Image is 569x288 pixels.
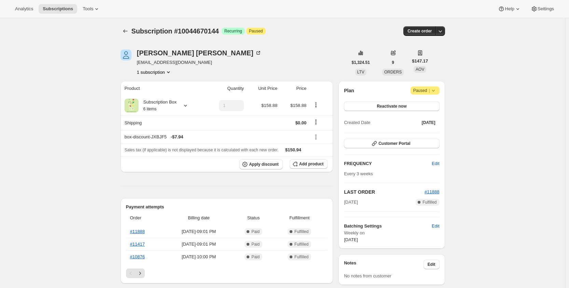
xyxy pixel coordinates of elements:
span: [DATE] [422,120,435,125]
span: No notes from customer [344,273,391,278]
button: Product actions [137,69,172,76]
button: Edit [424,260,440,269]
th: Order [126,210,164,225]
span: [DATE] [344,237,358,242]
span: Fulfillment [275,215,323,221]
h2: Plan [344,87,354,94]
span: Weekly on [344,230,439,236]
span: Reactivate now [377,104,406,109]
span: ORDERS [384,70,402,74]
span: $158.88 [290,103,306,108]
span: Fulfilled [294,242,308,247]
button: Apply discount [239,159,283,169]
button: Shipping actions [310,118,321,126]
span: Edit [432,223,439,230]
span: | [429,88,430,93]
button: Next [135,269,145,278]
nav: Pagination [126,269,328,278]
span: Paid [251,254,260,260]
button: Create order [403,26,436,36]
span: $158.88 [261,103,277,108]
th: Unit Price [246,81,279,96]
div: box-discount-JXBJF5 [125,134,307,140]
span: Edit [428,262,435,267]
button: 9 [388,58,398,67]
h2: LAST ORDER [344,189,425,195]
span: Subscription #10044670144 [131,27,219,35]
button: Settings [527,4,558,14]
th: Price [279,81,308,96]
span: [EMAIL_ADDRESS][DOMAIN_NAME] [137,59,262,66]
span: Fulfilled [422,200,436,205]
span: Paused [413,87,437,94]
button: Add product [290,159,328,169]
span: Recurring [224,28,242,34]
span: $0.00 [295,120,307,125]
h6: Batching Settings [344,223,432,230]
button: Reactivate now [344,101,439,111]
h2: Payment attempts [126,204,328,210]
span: AOV [416,67,424,72]
h3: Notes [344,260,424,269]
span: Help [505,6,514,12]
th: Shipping [121,115,204,130]
span: Add product [299,161,323,167]
button: Product actions [310,101,321,109]
span: Apply discount [249,162,279,167]
span: $150.94 [285,147,301,152]
span: Fulfilled [294,254,308,260]
button: Customer Portal [344,139,439,148]
button: Subscriptions [121,26,130,36]
span: [DATE] · 10:00 PM [166,253,232,260]
small: 6 items [143,107,157,111]
a: #10876 [130,254,145,259]
span: Every 3 weeks [344,171,373,176]
h2: FREQUENCY [344,160,432,167]
button: Edit [428,221,443,232]
span: Fulfilled [294,229,308,234]
span: Danielle Semenchuk [121,50,131,60]
button: [DATE] [418,118,440,127]
button: Analytics [11,4,37,14]
span: Paid [251,242,260,247]
span: [DATE] · 09:01 PM [166,241,232,248]
th: Product [121,81,204,96]
a: #11888 [130,229,145,234]
button: Edit [428,158,443,169]
span: Customer Portal [378,141,410,146]
span: Billing date [166,215,232,221]
th: Quantity [204,81,246,96]
button: #11888 [425,189,439,195]
span: Analytics [15,6,33,12]
span: Edit [432,160,439,167]
button: Subscriptions [39,4,77,14]
a: #11417 [130,242,145,247]
span: Subscriptions [43,6,73,12]
button: Help [494,4,525,14]
div: [PERSON_NAME] [PERSON_NAME] [137,50,262,56]
span: $1,324.51 [352,60,370,65]
span: [DATE] · 09:01 PM [166,228,232,235]
span: Sales tax (if applicable) is not displayed because it is calculated with each new order. [125,148,279,152]
span: Paid [251,229,260,234]
span: LTV [357,70,364,74]
span: Tools [83,6,93,12]
button: Tools [79,4,104,14]
span: Paused [249,28,263,34]
span: [DATE] [344,199,358,206]
button: $1,324.51 [348,58,374,67]
span: $147.17 [412,58,428,65]
a: #11888 [425,189,439,194]
span: - $7.94 [171,134,183,140]
img: product img [125,99,138,112]
span: Status [236,215,271,221]
span: Created Date [344,119,370,126]
span: Settings [538,6,554,12]
span: 9 [392,60,394,65]
div: Subscription Box [138,99,177,112]
span: Create order [407,28,432,34]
